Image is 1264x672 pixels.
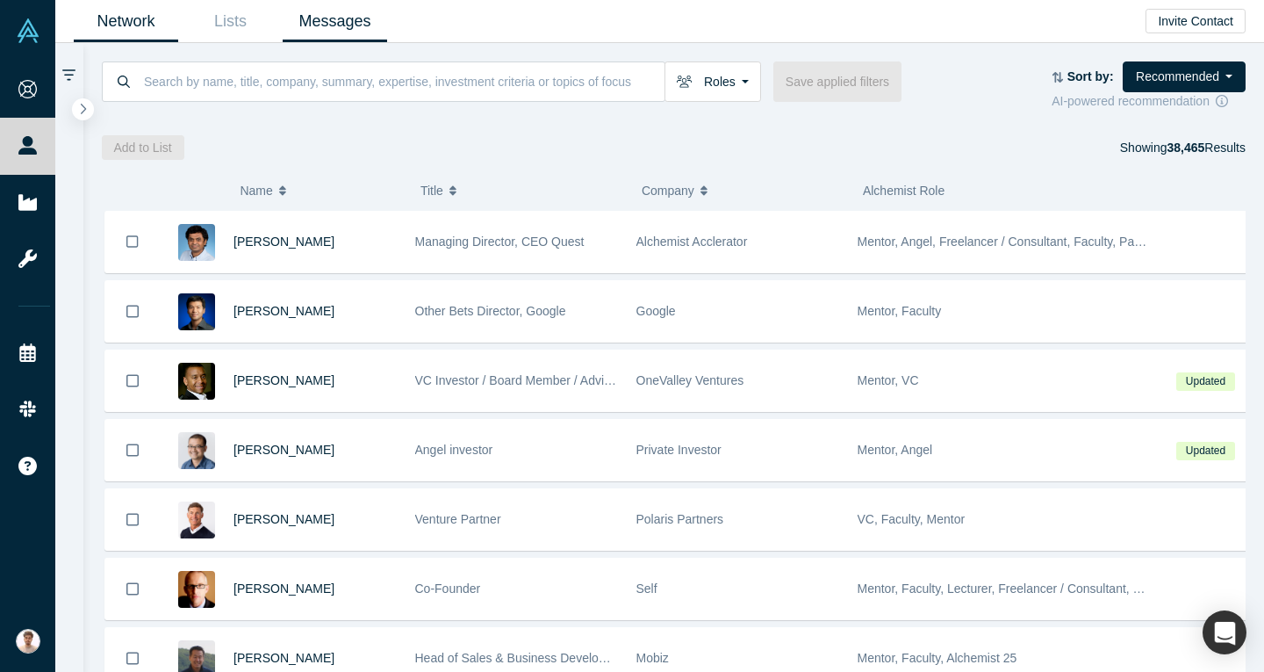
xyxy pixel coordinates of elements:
span: Company [642,172,694,209]
a: [PERSON_NAME] [233,651,334,665]
input: Search by name, title, company, summary, expertise, investment criteria or topics of focus [142,61,664,102]
a: [PERSON_NAME] [233,443,334,457]
span: Co-Founder [415,582,481,596]
span: Head of Sales & Business Development (interim) [415,651,681,665]
button: Bookmark [105,489,160,550]
span: Name [240,172,272,209]
div: Showing [1120,135,1246,160]
div: AI-powered recommendation [1052,92,1246,111]
span: Title [420,172,443,209]
span: Updated [1176,442,1234,460]
strong: 38,465 [1167,141,1204,155]
img: Robert Winder's Profile Image [178,571,215,608]
img: Mahir Karuthone's Account [16,629,40,654]
button: Invite Contact [1145,9,1246,33]
span: Angel investor [415,443,493,457]
span: Mentor, Angel [858,443,933,457]
a: [PERSON_NAME] [233,304,334,318]
a: [PERSON_NAME] [233,235,334,249]
img: Gary Swart's Profile Image [178,502,215,538]
button: Roles [664,61,761,102]
span: Mobiz [636,651,669,665]
span: Mentor, Faculty, Alchemist 25 [858,651,1017,665]
button: Add to List [102,135,184,160]
button: Name [240,172,402,209]
a: [PERSON_NAME] [233,512,334,526]
span: Managing Director, CEO Quest [415,235,585,249]
span: Updated [1176,372,1234,391]
button: Bookmark [105,420,160,481]
button: Title [420,172,623,209]
span: Google [636,304,676,318]
span: Private Investor [636,443,722,457]
button: Recommended [1123,61,1246,92]
img: Gnani Palanikumar's Profile Image [178,224,215,261]
span: Alchemist Acclerator [636,235,748,249]
span: Mentor, VC [858,373,919,387]
span: Results [1167,141,1246,155]
img: Steven Kan's Profile Image [178,293,215,330]
strong: Sort by: [1067,69,1114,83]
button: Bookmark [105,350,160,411]
span: VC Investor / Board Member / Advisor [415,373,621,387]
a: [PERSON_NAME] [233,373,334,387]
button: Bookmark [105,559,160,619]
button: Bookmark [105,281,160,342]
img: Juan Scarlett's Profile Image [178,363,215,400]
img: Danny Chee's Profile Image [178,432,215,469]
span: OneValley Ventures [636,373,744,387]
button: Bookmark [105,211,160,272]
a: Messages [283,1,387,42]
span: Polaris Partners [636,512,724,526]
a: [PERSON_NAME] [233,582,334,596]
a: Lists [178,1,283,42]
button: Save applied filters [773,61,901,102]
a: Network [74,1,178,42]
button: Company [642,172,844,209]
span: Mentor, Angel, Freelancer / Consultant, Faculty, Partner, Lecturer, VC [858,235,1234,249]
span: Venture Partner [415,512,501,526]
img: Alchemist Vault Logo [16,18,40,43]
span: Other Bets Director, Google [415,304,566,318]
span: Self [636,582,657,596]
span: Alchemist Role [863,184,944,198]
span: VC, Faculty, Mentor [858,512,966,526]
span: Mentor, Faculty [858,304,942,318]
